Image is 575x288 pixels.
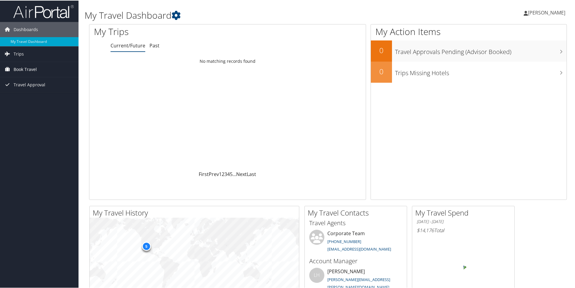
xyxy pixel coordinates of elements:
h2: My Travel Spend [415,207,514,217]
li: Corporate Team [306,229,405,254]
a: 5 [230,170,233,177]
a: 1 [219,170,222,177]
h2: My Travel History [93,207,299,217]
a: 4 [227,170,230,177]
a: 0Travel Approvals Pending (Advisor Booked) [371,40,567,61]
h2: 0 [371,66,392,76]
a: [PHONE_NUMBER] [327,238,361,244]
img: airportal-logo.png [13,4,74,18]
h1: My Travel Dashboard [85,8,409,21]
td: No matching records found [89,55,366,66]
span: Trips [14,46,24,61]
a: [PERSON_NAME] [524,3,571,21]
a: Current/Future [111,42,145,48]
h3: Account Manager [309,256,402,265]
a: [EMAIL_ADDRESS][DOMAIN_NAME] [327,246,391,251]
a: First [199,170,209,177]
span: [PERSON_NAME] [528,9,565,15]
a: 0Trips Missing Hotels [371,61,567,82]
h3: Trips Missing Hotels [395,65,567,77]
h3: Travel Agents [309,218,402,227]
div: LH [309,267,324,282]
h1: My Action Items [371,25,567,37]
span: Dashboards [14,21,38,37]
span: Travel Approval [14,77,45,92]
h2: My Travel Contacts [308,207,407,217]
h1: My Trips [94,25,246,37]
a: 2 [222,170,224,177]
span: $14,176 [417,226,434,233]
a: Next [236,170,247,177]
div: 5 [142,241,151,250]
a: Last [247,170,256,177]
a: Prev [209,170,219,177]
h6: [DATE] - [DATE] [417,218,510,224]
h2: 0 [371,45,392,55]
a: 3 [224,170,227,177]
h3: Travel Approvals Pending (Advisor Booked) [395,44,567,56]
h6: Total [417,226,510,233]
span: Book Travel [14,61,37,76]
a: Past [149,42,159,48]
span: … [233,170,236,177]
